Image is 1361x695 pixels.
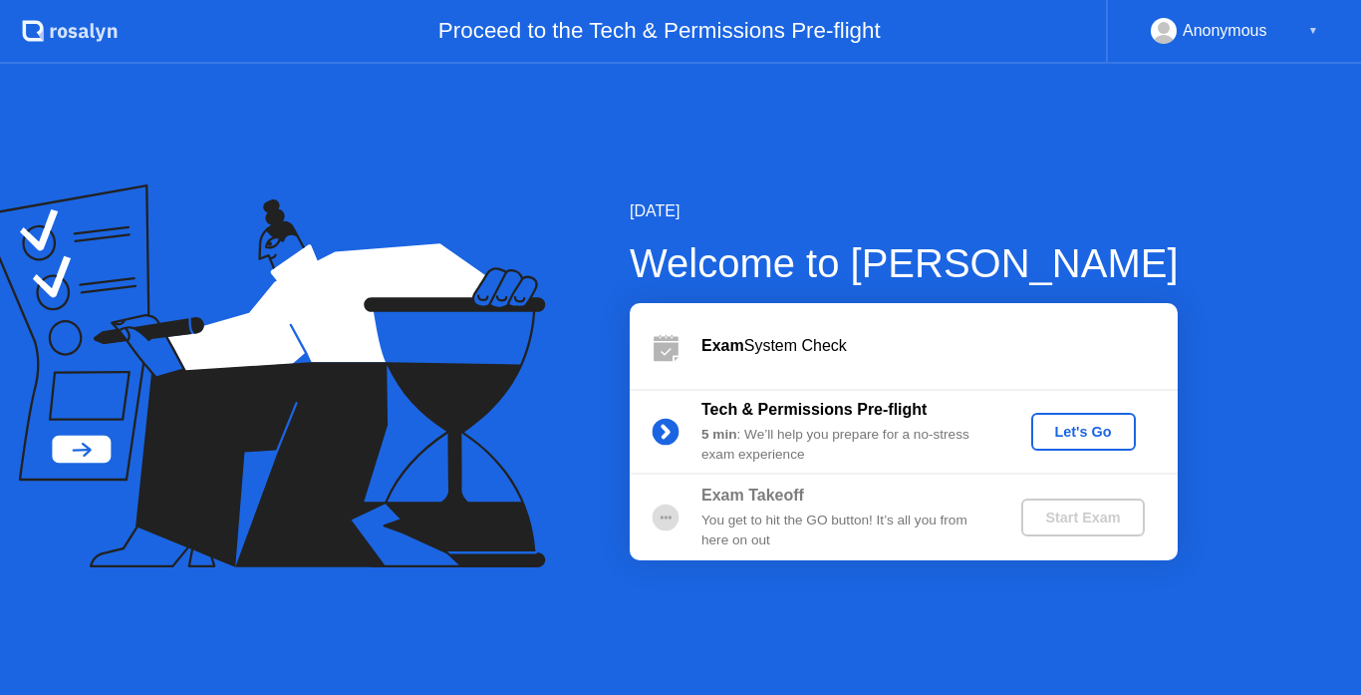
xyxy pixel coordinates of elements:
[1031,413,1136,451] button: Let's Go
[701,487,804,504] b: Exam Takeoff
[1308,18,1318,44] div: ▼
[701,425,988,466] div: : We’ll help you prepare for a no-stress exam experience
[701,511,988,551] div: You get to hit the GO button! It’s all you from here on out
[1183,18,1267,44] div: Anonymous
[701,334,1178,358] div: System Check
[630,199,1179,223] div: [DATE]
[1021,499,1144,536] button: Start Exam
[1029,510,1136,525] div: Start Exam
[630,233,1179,293] div: Welcome to [PERSON_NAME]
[701,337,744,354] b: Exam
[701,427,737,442] b: 5 min
[701,401,927,418] b: Tech & Permissions Pre-flight
[1039,424,1128,440] div: Let's Go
